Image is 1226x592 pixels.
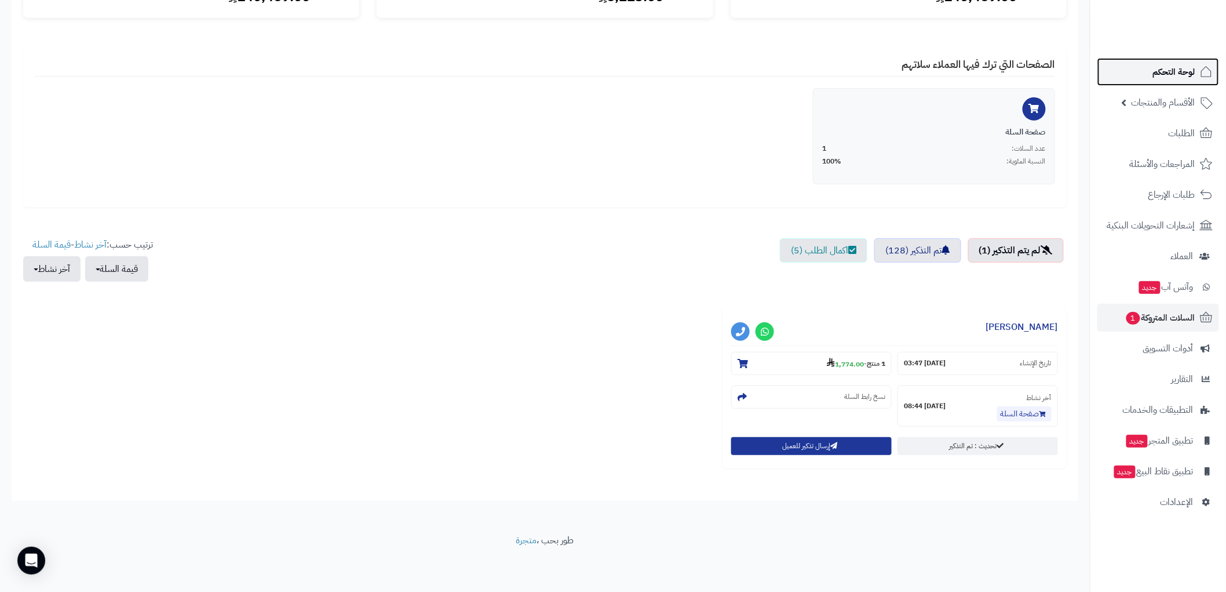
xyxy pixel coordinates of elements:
[1114,466,1136,478] span: جديد
[1097,427,1219,455] a: تطبيق المتجرجديد
[1097,488,1219,516] a: الإعدادات
[1171,248,1194,264] span: العملاء
[1097,58,1219,86] a: لوحة التحكم
[74,238,107,252] a: آخر نشاط
[32,238,71,252] a: قيمة السلة
[904,401,946,411] strong: [DATE] 08:44
[897,437,1058,455] a: تحديث : تم التذكير
[997,406,1052,422] a: صفحة السلة
[827,359,864,369] strong: 1,774.00
[1139,281,1161,294] span: جديد
[1169,125,1195,141] span: الطلبات
[822,144,826,154] span: 1
[731,437,892,455] button: إرسال تذكير للعميل
[867,359,885,369] strong: 1 منتج
[1138,279,1194,295] span: وآتس آب
[874,238,961,263] a: تم التذكير (128)
[1097,457,1219,485] a: تطبيق نقاط البيعجديد
[1148,187,1195,203] span: طلبات الإرجاع
[968,238,1064,263] a: لم يتم التذكير (1)
[1097,304,1219,332] a: السلات المتروكة1
[1126,435,1148,448] span: جديد
[1143,340,1194,357] span: أدوات التسويق
[844,392,885,402] small: نسخ رابط السلة
[1123,402,1194,418] span: التطبيقات والخدمات
[516,533,537,547] a: متجرة
[1097,365,1219,393] a: التقارير
[1130,156,1195,172] span: المراجعات والأسئلة
[17,547,45,575] div: Open Intercom Messenger
[1132,95,1195,111] span: الأقسام والمنتجات
[780,238,867,263] a: اكمال الطلب (5)
[822,157,841,166] span: 100%
[1147,23,1215,47] img: logo-2.png
[1125,310,1195,326] span: السلات المتروكة
[731,352,892,375] section: 1 منتج-1,774.00
[1020,358,1052,368] small: تاريخ الإنشاء
[1097,273,1219,301] a: وآتس آبجديد
[1172,371,1194,387] span: التقارير
[23,256,81,282] button: آخر نشاط
[986,320,1058,334] a: [PERSON_NAME]
[904,358,946,368] strong: [DATE] 03:47
[1012,144,1046,154] span: عدد السلات:
[85,256,148,282] button: قيمة السلة
[1097,335,1219,362] a: أدوات التسويق
[827,358,885,369] small: -
[1007,157,1046,166] span: النسبة المئوية:
[1113,463,1194,480] span: تطبيق نقاط البيع
[1097,119,1219,147] a: الطلبات
[23,238,153,282] ul: ترتيب حسب: -
[35,59,1055,77] h4: الصفحات التي ترك فيها العملاء سلاتهم
[1097,242,1219,270] a: العملاء
[1107,217,1195,234] span: إشعارات التحويلات البنكية
[1125,433,1194,449] span: تطبيق المتجر
[1027,393,1052,403] small: آخر نشاط
[1097,212,1219,239] a: إشعارات التحويلات البنكية
[1153,64,1195,80] span: لوحة التحكم
[731,386,892,409] section: نسخ رابط السلة
[1126,311,1140,325] span: 1
[1097,181,1219,209] a: طلبات الإرجاع
[822,126,1046,138] div: صفحة السلة
[1161,494,1194,510] span: الإعدادات
[1097,150,1219,178] a: المراجعات والأسئلة
[1097,396,1219,424] a: التطبيقات والخدمات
